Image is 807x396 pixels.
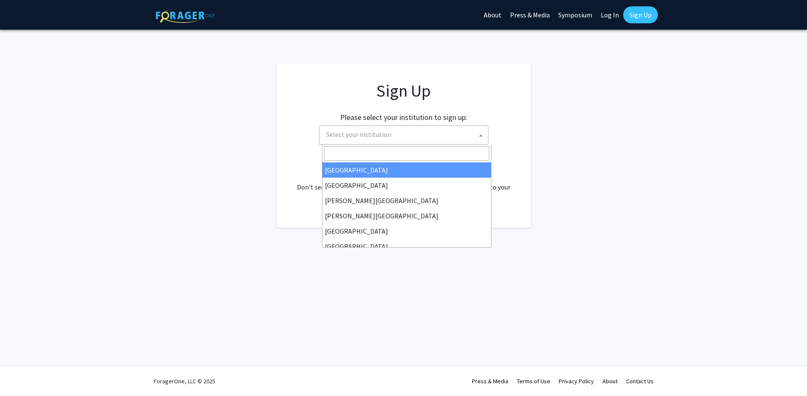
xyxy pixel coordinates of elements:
li: [PERSON_NAME][GEOGRAPHIC_DATA] [322,208,491,223]
h1: Sign Up [294,81,514,101]
span: Select your institution [323,126,488,143]
a: Privacy Policy [559,377,594,385]
h2: Please select your institution to sign up: [340,113,467,122]
a: Press & Media [472,377,508,385]
input: Search [324,146,489,161]
img: ForagerOne Logo [156,8,215,23]
li: [GEOGRAPHIC_DATA] [322,178,491,193]
a: Terms of Use [517,377,550,385]
div: ForagerOne, LLC © 2025 [154,366,215,396]
a: Contact Us [626,377,654,385]
span: Select your institution [326,130,391,139]
li: [GEOGRAPHIC_DATA] [322,239,491,254]
div: Already have an account? . Don't see your institution? about bringing ForagerOne to your institut... [294,162,514,202]
a: Sign Up [623,6,658,23]
a: About [602,377,618,385]
span: Select your institution [319,125,488,145]
li: [GEOGRAPHIC_DATA] [322,162,491,178]
li: [PERSON_NAME][GEOGRAPHIC_DATA] [322,193,491,208]
li: [GEOGRAPHIC_DATA] [322,223,491,239]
